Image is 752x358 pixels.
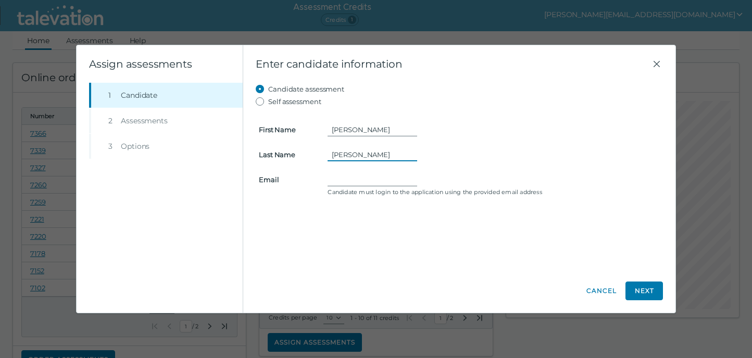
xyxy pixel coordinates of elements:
[328,188,660,196] clr-control-helper: Candidate must login to the application using the provided email address
[253,150,321,159] label: Last Name
[268,83,344,95] label: Candidate assessment
[586,282,617,300] button: Cancel
[108,90,117,100] div: 1
[253,125,321,134] label: First Name
[650,58,663,70] button: Close
[268,95,321,108] label: Self assessment
[121,90,157,100] span: Candidate
[89,83,243,159] nav: Wizard steps
[91,83,243,108] button: 1Candidate
[253,175,321,184] label: Email
[89,58,192,70] clr-wizard-title: Assign assessments
[256,58,650,70] span: Enter candidate information
[625,282,663,300] button: Next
